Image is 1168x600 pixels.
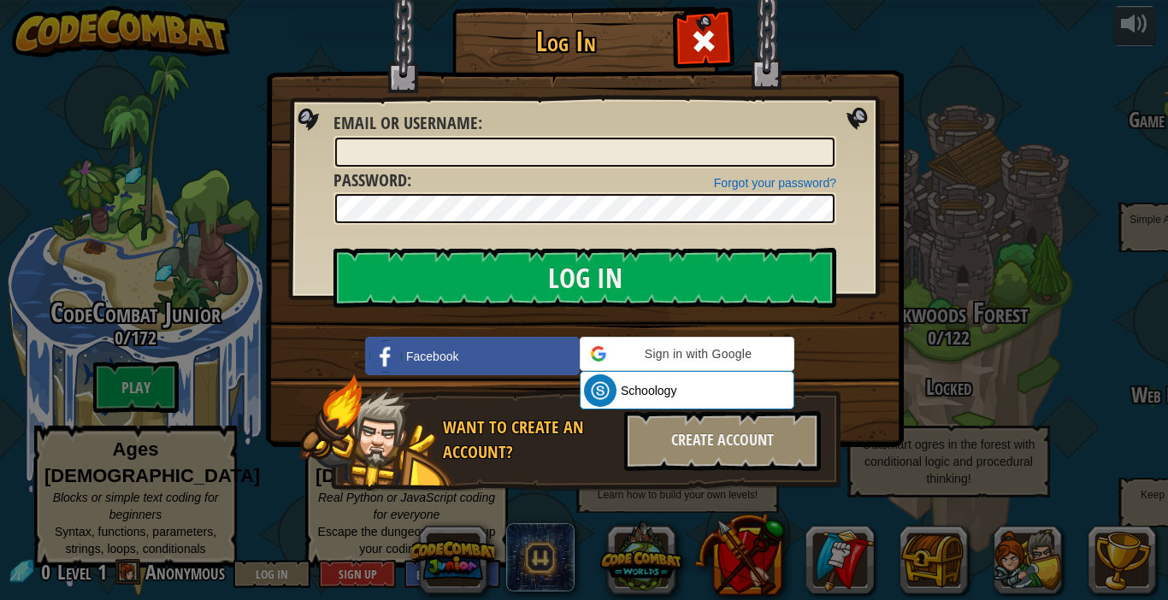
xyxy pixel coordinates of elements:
[584,374,616,407] img: schoology.png
[580,337,794,371] div: Sign in with Google
[333,248,836,308] input: Log In
[714,176,836,190] a: Forgot your password?
[621,382,676,399] span: Schoology
[624,411,821,471] div: Create Account
[333,111,478,134] span: Email or Username
[443,415,614,464] div: Want to create an account?
[457,26,675,56] h1: Log In
[613,345,783,362] span: Sign in with Google
[333,168,411,193] label: :
[406,348,458,365] span: Facebook
[369,340,402,373] img: facebook_small.png
[333,111,482,136] label: :
[333,168,407,191] span: Password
